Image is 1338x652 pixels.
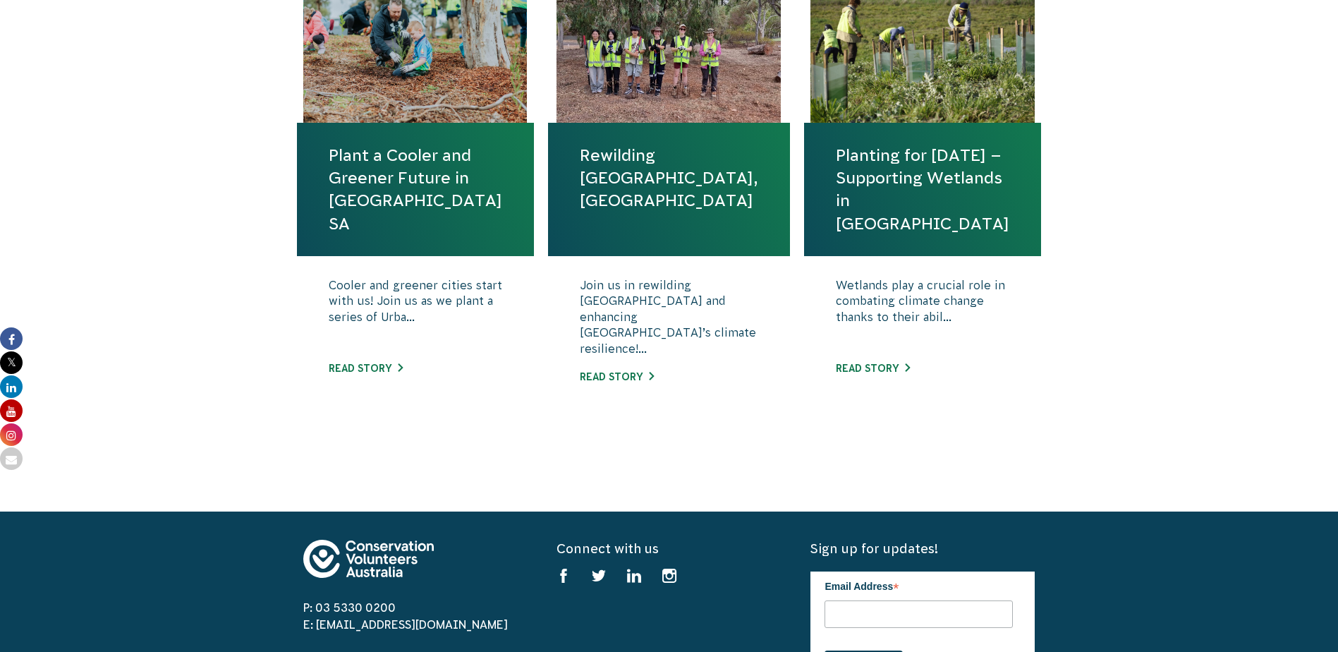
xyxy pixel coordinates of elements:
[303,618,508,631] a: E: [EMAIL_ADDRESS][DOMAIN_NAME]
[329,277,502,348] p: Cooler and greener cities start with us! Join us as we plant a series of Urba...
[825,572,1013,598] label: Email Address
[303,601,396,614] a: P: 03 5330 0200
[836,363,910,374] a: Read story
[836,277,1009,348] p: Wetlands play a crucial role in combating climate change thanks to their abil...
[303,540,434,578] img: logo-footer.svg
[836,144,1009,235] a: Planting for [DATE] – Supporting Wetlands in [GEOGRAPHIC_DATA]
[580,144,758,212] a: Rewilding [GEOGRAPHIC_DATA], [GEOGRAPHIC_DATA]
[580,371,654,382] a: Read story
[557,540,781,557] h5: Connect with us
[329,144,502,235] a: Plant a Cooler and Greener Future in [GEOGRAPHIC_DATA] SA
[329,363,403,374] a: Read story
[810,540,1035,557] h5: Sign up for updates!
[580,277,758,356] p: Join us in rewilding [GEOGRAPHIC_DATA] and enhancing [GEOGRAPHIC_DATA]’s climate resilience!...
